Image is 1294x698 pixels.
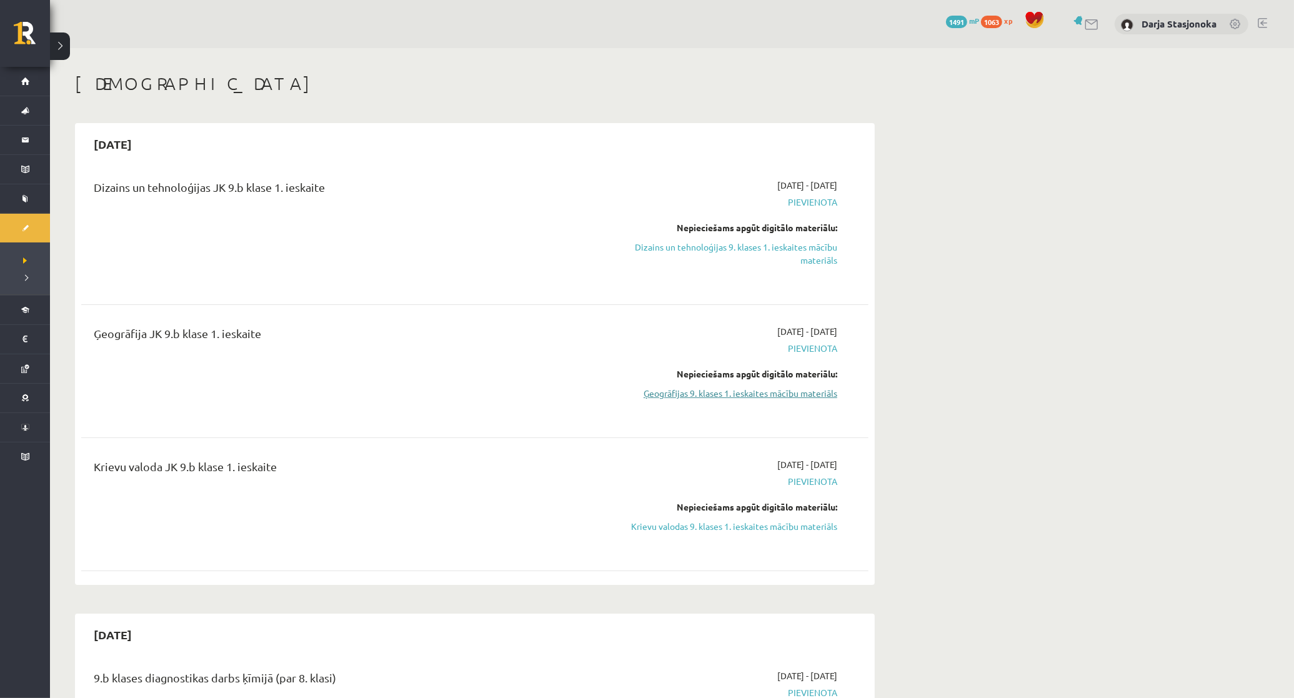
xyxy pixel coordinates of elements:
span: xp [1004,16,1012,26]
span: Pievienota [602,475,837,488]
span: [DATE] - [DATE] [777,458,837,471]
span: mP [969,16,979,26]
h1: [DEMOGRAPHIC_DATA] [75,73,875,94]
a: Krievu valodas 9. klases 1. ieskaites mācību materiāls [602,520,837,533]
span: [DATE] - [DATE] [777,669,837,682]
div: Nepieciešams apgūt digitālo materiālu: [602,221,837,234]
a: Dizains un tehnoloģijas 9. klases 1. ieskaites mācību materiāls [602,241,837,267]
span: [DATE] - [DATE] [777,325,837,338]
div: 9.b klases diagnostikas darbs ķīmijā (par 8. klasi) [94,669,583,692]
a: 1063 xp [981,16,1018,26]
a: Darja Stasjonoka [1142,17,1217,30]
div: Nepieciešams apgūt digitālo materiālu: [602,367,837,381]
img: Darja Stasjonoka [1121,19,1133,31]
a: 1491 mP [946,16,979,26]
div: Krievu valoda JK 9.b klase 1. ieskaite [94,458,583,481]
div: Dizains un tehnoloģijas JK 9.b klase 1. ieskaite [94,179,583,202]
span: [DATE] - [DATE] [777,179,837,192]
div: Ģeogrāfija JK 9.b klase 1. ieskaite [94,325,583,348]
span: 1063 [981,16,1002,28]
h2: [DATE] [81,129,144,159]
a: Ģeogrāfijas 9. klases 1. ieskaites mācību materiāls [602,387,837,400]
span: Pievienota [602,196,837,209]
span: 1491 [946,16,967,28]
span: Pievienota [602,342,837,355]
a: Rīgas 1. Tālmācības vidusskola [14,22,50,53]
h2: [DATE] [81,620,144,649]
div: Nepieciešams apgūt digitālo materiālu: [602,501,837,514]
